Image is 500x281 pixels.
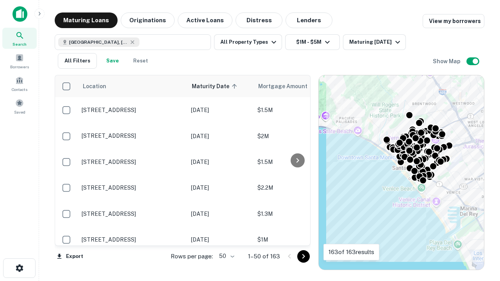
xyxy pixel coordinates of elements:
button: Export [55,251,85,262]
button: Save your search to get updates of matches that match your search criteria. [100,53,125,69]
p: [STREET_ADDRESS] [82,158,183,165]
div: 50 [216,251,236,262]
p: $2M [257,132,336,140]
a: Contacts [2,73,37,94]
button: All Property Types [214,34,282,50]
span: Mortgage Amount [258,82,318,91]
p: $2.2M [257,183,336,192]
a: View my borrowers [423,14,484,28]
p: $1M [257,235,336,244]
button: Originations [121,12,175,28]
button: Maturing [DATE] [343,34,406,50]
img: capitalize-icon.png [12,6,27,22]
p: [STREET_ADDRESS] [82,184,183,191]
p: 1–50 of 163 [248,252,280,261]
span: Contacts [12,86,27,92]
button: $1M - $5M [285,34,340,50]
th: Location [78,75,187,97]
button: Go to next page [297,250,310,263]
p: [DATE] [191,183,250,192]
p: $1.5M [257,106,336,114]
iframe: Chat Widget [461,219,500,256]
span: Maturity Date [192,82,239,91]
a: Saved [2,96,37,117]
p: [STREET_ADDRESS] [82,107,183,114]
p: [STREET_ADDRESS] [82,236,183,243]
p: [DATE] [191,106,250,114]
p: 163 of 163 results [329,247,374,257]
button: Distress [236,12,282,28]
a: Borrowers [2,50,37,71]
p: $1.3M [257,210,336,218]
span: Location [82,82,106,91]
a: Search [2,28,37,49]
h6: Show Map [433,57,462,66]
span: Saved [14,109,25,115]
div: 0 0 [319,75,484,270]
p: [DATE] [191,158,250,166]
p: Rows per page: [171,252,213,261]
button: [GEOGRAPHIC_DATA], [GEOGRAPHIC_DATA], [GEOGRAPHIC_DATA] [55,34,211,50]
button: Reset [128,53,153,69]
th: Maturity Date [187,75,254,97]
span: [GEOGRAPHIC_DATA], [GEOGRAPHIC_DATA], [GEOGRAPHIC_DATA] [69,39,128,46]
p: [STREET_ADDRESS] [82,132,183,139]
button: Active Loans [178,12,232,28]
p: [DATE] [191,235,250,244]
p: [STREET_ADDRESS] [82,210,183,217]
p: [DATE] [191,210,250,218]
button: All Filters [58,53,97,69]
button: Lenders [286,12,332,28]
span: Search [12,41,27,47]
p: $1.5M [257,158,336,166]
p: [DATE] [191,132,250,140]
button: Maturing Loans [55,12,118,28]
div: Maturing [DATE] [349,37,402,47]
span: Borrowers [10,64,29,70]
th: Mortgage Amount [254,75,339,97]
